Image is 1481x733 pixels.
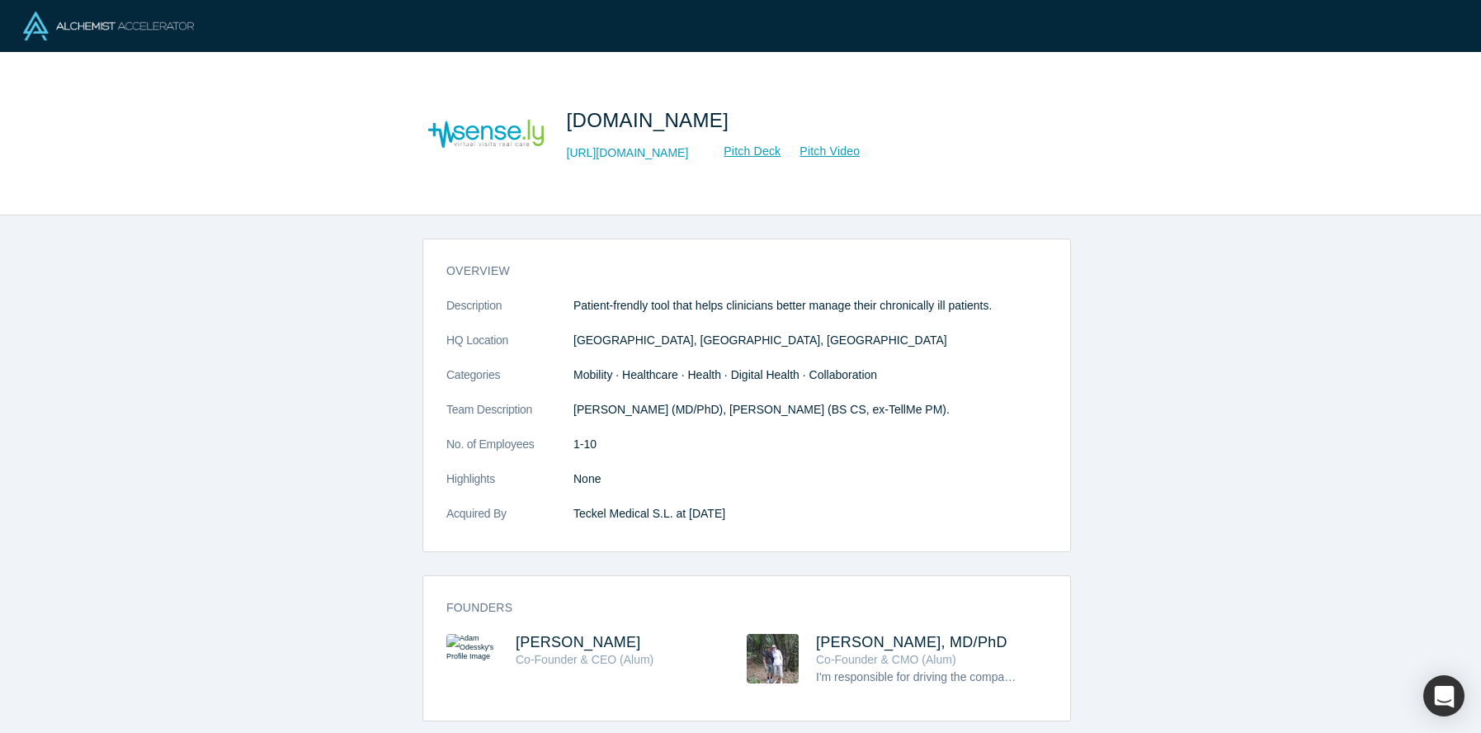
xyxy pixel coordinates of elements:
[446,297,573,332] dt: Description
[446,599,1024,617] h3: Founders
[446,262,1024,280] h3: overview
[446,366,573,401] dt: Categories
[573,368,877,381] span: Mobility · Healthcare · Health · Digital Health · Collaboration
[573,332,1047,349] dd: [GEOGRAPHIC_DATA], [GEOGRAPHIC_DATA], [GEOGRAPHIC_DATA]
[816,653,956,666] span: Co-Founder & CMO (Alum)
[816,634,1007,650] a: [PERSON_NAME], MD/PhD
[573,297,1047,314] p: Patient-frendly tool that helps clinicians better manage their chronically ill patients.
[446,401,573,436] dt: Team Description
[747,634,799,683] img: Ivana Schnur, MD/PhD's Profile Image
[705,142,781,161] a: Pitch Deck
[446,634,498,683] img: Adam Odessky's Profile Image
[446,436,573,471] dt: No. of Employees
[446,332,573,366] dt: HQ Location
[446,471,573,505] dt: Highlights
[573,505,1047,523] dd: Teckel Medical S.L. at [DATE]
[573,436,1047,453] dd: 1-10
[567,109,735,131] span: [DOMAIN_NAME]
[516,634,641,650] a: [PERSON_NAME]
[567,144,689,162] a: [URL][DOMAIN_NAME]
[573,401,1047,419] p: [PERSON_NAME] (MD/PhD), [PERSON_NAME] (BS CS, ex-TellMe PM).
[428,76,544,192] img: Sense.ly's Logo
[446,505,573,540] dt: Acquired By
[516,653,653,666] span: Co-Founder & CEO (Alum)
[573,471,1047,488] p: None
[781,142,861,161] a: Pitch Video
[23,12,194,40] img: Alchemist Logo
